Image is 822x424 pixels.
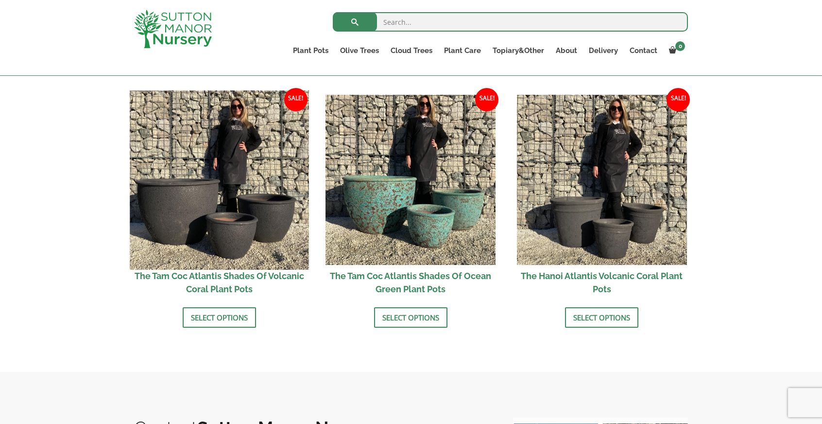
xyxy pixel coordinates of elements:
[517,95,687,300] a: Sale! The Hanoi Atlantis Volcanic Coral Plant Pots
[183,307,256,328] a: Select options for “The Tam Coc Atlantis Shades Of Volcanic Coral Plant Pots”
[134,265,305,300] h2: The Tam Coc Atlantis Shades Of Volcanic Coral Plant Pots
[134,10,212,48] img: logo
[663,44,688,57] a: 0
[517,265,687,300] h2: The Hanoi Atlantis Volcanic Coral Plant Pots
[675,41,685,51] span: 0
[284,88,308,111] span: Sale!
[624,44,663,57] a: Contact
[438,44,487,57] a: Plant Care
[374,307,447,328] a: Select options for “The Tam Coc Atlantis Shades Of Ocean Green Plant Pots”
[325,265,496,300] h2: The Tam Coc Atlantis Shades Of Ocean Green Plant Pots
[487,44,550,57] a: Topiary&Other
[134,95,305,300] a: Sale! The Tam Coc Atlantis Shades Of Volcanic Coral Plant Pots
[550,44,583,57] a: About
[334,44,385,57] a: Olive Trees
[583,44,624,57] a: Delivery
[333,12,688,32] input: Search...
[667,88,690,111] span: Sale!
[325,95,496,300] a: Sale! The Tam Coc Atlantis Shades Of Ocean Green Plant Pots
[475,88,498,111] span: Sale!
[517,95,687,265] img: The Hanoi Atlantis Volcanic Coral Plant Pots
[565,307,638,328] a: Select options for “The Hanoi Atlantis Volcanic Coral Plant Pots”
[287,44,334,57] a: Plant Pots
[130,90,308,269] img: The Tam Coc Atlantis Shades Of Volcanic Coral Plant Pots
[325,95,496,265] img: The Tam Coc Atlantis Shades Of Ocean Green Plant Pots
[385,44,438,57] a: Cloud Trees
